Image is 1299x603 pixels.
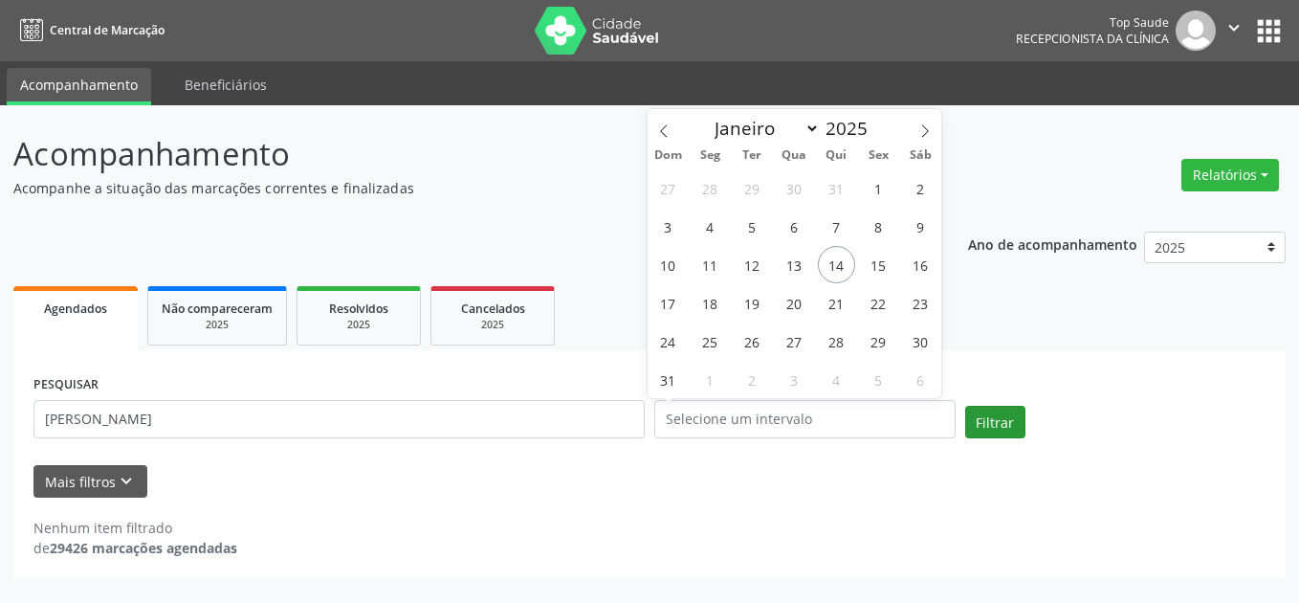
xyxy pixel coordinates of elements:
input: Year [820,116,883,141]
span: Setembro 4, 2025 [818,361,855,398]
span: Central de Marcação [50,22,165,38]
div: de [33,538,237,558]
span: Agosto 11, 2025 [692,246,729,283]
span: Seg [689,149,731,162]
span: Recepcionista da clínica [1016,31,1169,47]
i:  [1223,17,1244,38]
span: Agosto 8, 2025 [860,208,897,245]
span: Agosto 13, 2025 [776,246,813,283]
span: Agosto 20, 2025 [776,284,813,322]
p: Ano de acompanhamento [968,232,1137,256]
span: Agosto 24, 2025 [649,323,687,360]
span: Julho 28, 2025 [692,169,729,207]
p: Acompanhamento [13,130,904,178]
span: Agendados [44,301,107,317]
span: Setembro 2, 2025 [734,361,771,398]
span: Qui [815,149,857,162]
span: Agosto 18, 2025 [692,284,729,322]
span: Agosto 19, 2025 [734,284,771,322]
span: Sáb [899,149,941,162]
span: Agosto 5, 2025 [734,208,771,245]
select: Month [706,115,821,142]
span: Setembro 5, 2025 [860,361,897,398]
span: Agosto 25, 2025 [692,323,729,360]
span: Cancelados [461,301,525,317]
img: img [1176,11,1216,51]
span: Dom [648,149,690,162]
label: PESQUISAR [33,370,99,400]
i: keyboard_arrow_down [116,471,137,492]
span: Agosto 17, 2025 [649,284,687,322]
span: Julho 29, 2025 [734,169,771,207]
span: Agosto 10, 2025 [649,246,687,283]
a: Acompanhamento [7,68,151,105]
button: apps [1252,14,1286,48]
button: Relatórios [1181,159,1279,191]
input: Nome, código do beneficiário ou CPF [33,400,645,438]
span: Setembro 1, 2025 [692,361,729,398]
span: Agosto 27, 2025 [776,323,813,360]
div: 2025 [162,318,273,332]
a: Beneficiários [171,68,280,101]
a: Central de Marcação [13,14,165,46]
span: Agosto 2, 2025 [902,169,939,207]
span: Agosto 4, 2025 [692,208,729,245]
span: Agosto 26, 2025 [734,323,771,360]
span: Agosto 14, 2025 [818,246,855,283]
span: Resolvidos [329,301,388,317]
span: Qua [773,149,815,162]
button:  [1216,11,1252,51]
span: Não compareceram [162,301,273,317]
span: Agosto 6, 2025 [776,208,813,245]
span: Agosto 22, 2025 [860,284,897,322]
span: Setembro 6, 2025 [902,361,939,398]
span: Agosto 7, 2025 [818,208,855,245]
span: Sex [857,149,899,162]
span: Setembro 3, 2025 [776,361,813,398]
span: Agosto 28, 2025 [818,323,855,360]
span: Julho 27, 2025 [649,169,687,207]
span: Agosto 15, 2025 [860,246,897,283]
div: Nenhum item filtrado [33,518,237,538]
span: Julho 31, 2025 [818,169,855,207]
div: 2025 [311,318,407,332]
span: Ter [731,149,773,162]
p: Acompanhe a situação das marcações correntes e finalizadas [13,178,904,198]
strong: 29426 marcações agendadas [50,539,237,557]
span: Agosto 29, 2025 [860,323,897,360]
div: Top Saude [1016,14,1169,31]
div: 2025 [445,318,540,332]
span: Agosto 23, 2025 [902,284,939,322]
button: Mais filtroskeyboard_arrow_down [33,465,147,499]
button: Filtrar [965,406,1025,438]
span: Agosto 9, 2025 [902,208,939,245]
span: Agosto 12, 2025 [734,246,771,283]
span: Agosto 3, 2025 [649,208,687,245]
span: Agosto 30, 2025 [902,323,939,360]
span: Agosto 16, 2025 [902,246,939,283]
input: Selecione um intervalo [654,400,956,438]
span: Agosto 1, 2025 [860,169,897,207]
span: Julho 30, 2025 [776,169,813,207]
span: Agosto 31, 2025 [649,361,687,398]
span: Agosto 21, 2025 [818,284,855,322]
